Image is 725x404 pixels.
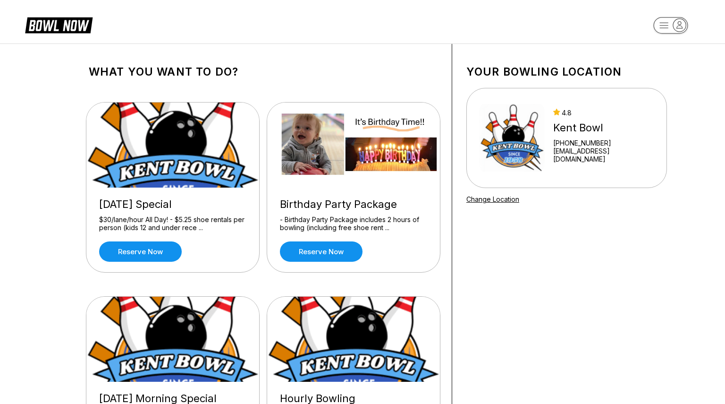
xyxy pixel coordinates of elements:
[89,65,438,78] h1: What you want to do?
[99,241,182,262] a: Reserve now
[267,297,441,382] img: Hourly Bowling
[466,195,519,203] a: Change Location
[86,103,260,188] img: Wednesday Special
[479,103,545,173] img: Kent Bowl
[553,139,654,147] div: [PHONE_NUMBER]
[280,241,362,262] a: Reserve now
[99,215,246,232] div: $30/lane/hour All Day! - $5.25 shoe rentals per person (kids 12 and under rece ...
[99,198,246,211] div: [DATE] Special
[553,121,654,134] div: Kent Bowl
[280,215,427,232] div: - Birthday Party Package includes 2 hours of bowling (including free shoe rent ...
[280,198,427,211] div: Birthday Party Package
[267,103,441,188] img: Birthday Party Package
[466,65,667,78] h1: Your bowling location
[86,297,260,382] img: Sunday Morning Special
[553,147,654,163] a: [EMAIL_ADDRESS][DOMAIN_NAME]
[553,109,654,117] div: 4.8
